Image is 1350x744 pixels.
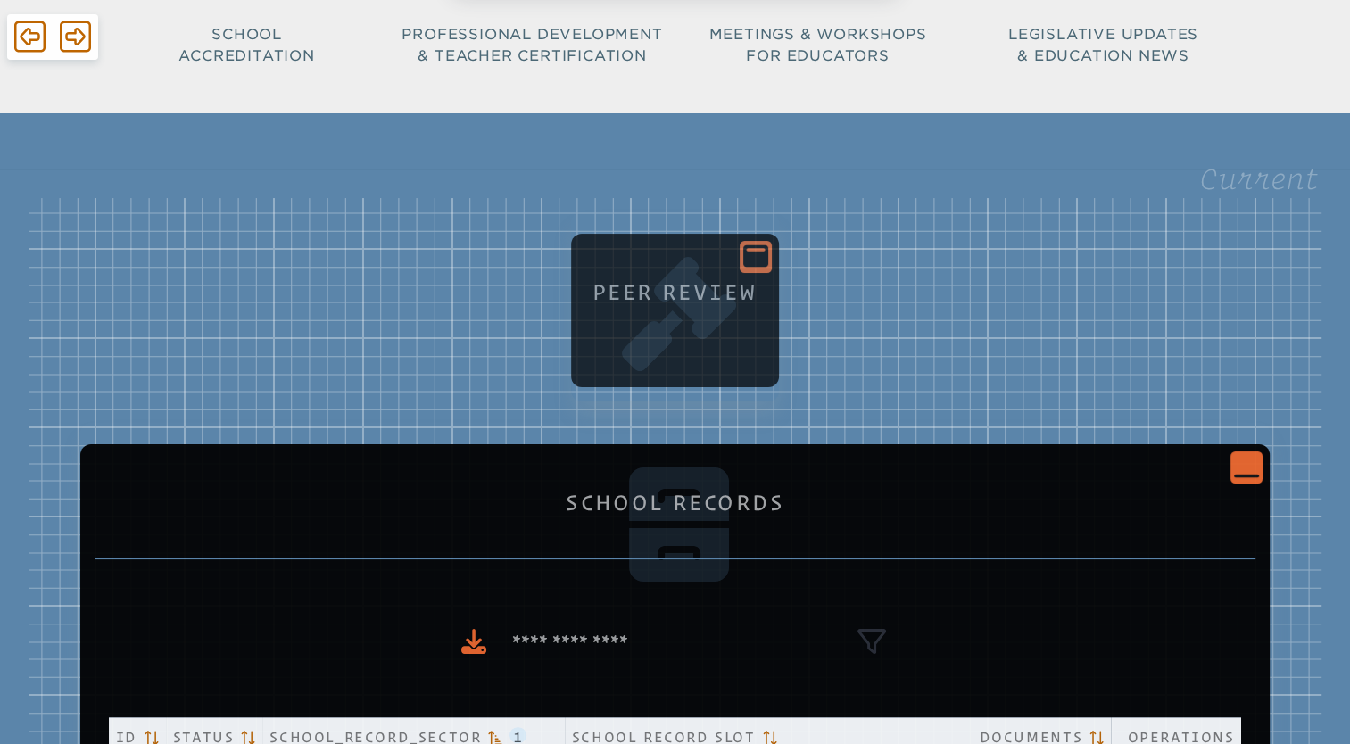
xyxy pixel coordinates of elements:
[178,26,314,64] span: School Accreditation
[1008,26,1198,64] span: Legislative Updates & Education News
[402,26,662,64] span: Professional Development & Teacher Certification
[14,19,46,54] span: Back
[1199,162,1318,195] legend: Current
[60,19,91,54] span: Forward
[102,491,1249,515] h1: School Records
[461,629,486,655] div: Download to CSV
[592,280,758,304] h1: Peer Review
[509,727,526,743] span: 1
[709,26,927,64] span: Meetings & Workshops for Educators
